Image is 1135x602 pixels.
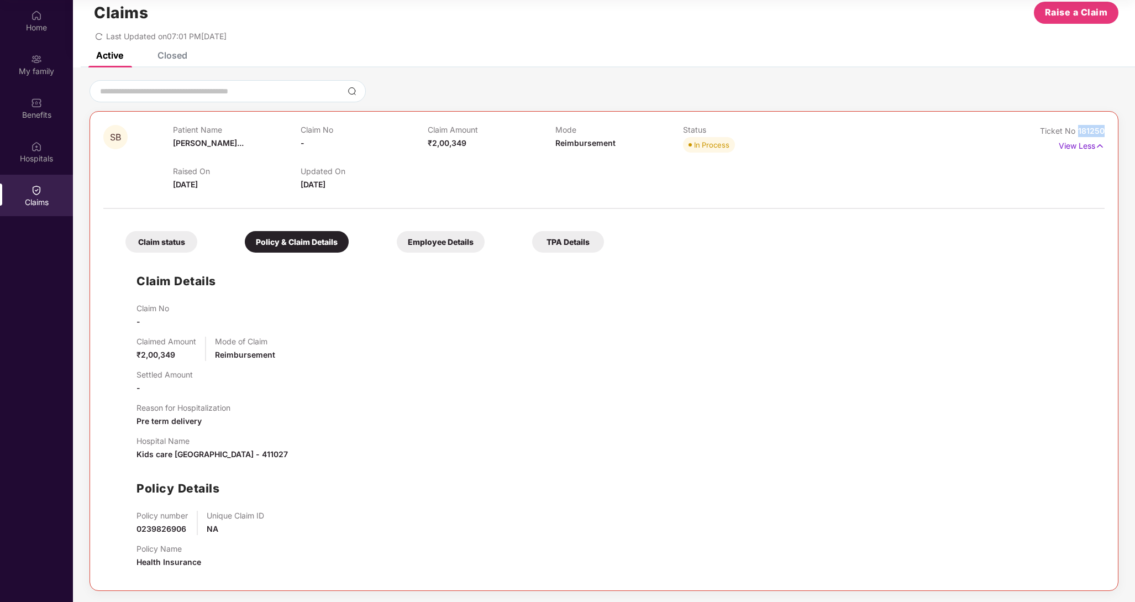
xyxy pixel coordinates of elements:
p: Claimed Amount [136,337,196,346]
img: svg+xml;base64,PHN2ZyB3aWR0aD0iMjAiIGhlaWdodD0iMjAiIHZpZXdCb3g9IjAgMCAyMCAyMCIgZmlsbD0ibm9uZSIgeG... [31,54,42,65]
div: Active [96,50,123,61]
img: svg+xml;base64,PHN2ZyBpZD0iSG9tZSIgeG1sbnM9Imh0dHA6Ly93d3cudzMub3JnLzIwMDAvc3ZnIiB3aWR0aD0iMjAiIG... [31,10,42,21]
p: Claim No [136,303,169,313]
img: svg+xml;base64,PHN2ZyBpZD0iSG9zcGl0YWxzIiB4bWxucz0iaHR0cDovL3d3dy53My5vcmcvMjAwMC9zdmciIHdpZHRoPS... [31,141,42,152]
span: 181250 [1078,126,1105,135]
p: Reason for Hospitalization [136,403,230,412]
div: Closed [157,50,187,61]
span: ₹2,00,349 [428,138,466,148]
span: Reimbursement [555,138,616,148]
span: - [301,138,304,148]
span: ₹2,00,349 [136,350,175,359]
p: Updated On [301,166,428,176]
span: redo [95,32,103,41]
div: Policy & Claim Details [245,231,349,253]
p: Settled Amount [136,370,193,379]
div: TPA Details [532,231,604,253]
p: Claim No [301,125,428,134]
span: Pre term delivery [136,416,202,426]
span: - [136,383,140,392]
span: SB [110,133,121,142]
span: Raise a Claim [1045,6,1108,19]
div: Employee Details [397,231,485,253]
span: Last Updated on 07:01 PM[DATE] [106,32,227,41]
p: Raised On [173,166,301,176]
img: svg+xml;base64,PHN2ZyBpZD0iU2VhcmNoLTMyeDMyIiB4bWxucz0iaHR0cDovL3d3dy53My5vcmcvMjAwMC9zdmciIHdpZH... [348,87,356,96]
h1: Claim Details [136,272,216,290]
img: svg+xml;base64,PHN2ZyBpZD0iQ2xhaW0iIHhtbG5zPSJodHRwOi8vd3d3LnczLm9yZy8yMDAwL3N2ZyIgd2lkdGg9IjIwIi... [31,185,42,196]
button: Raise a Claim [1034,2,1118,24]
p: Policy Name [136,544,201,553]
div: Claim status [125,231,197,253]
img: svg+xml;base64,PHN2ZyB4bWxucz0iaHR0cDovL3d3dy53My5vcmcvMjAwMC9zdmciIHdpZHRoPSIxNyIgaGVpZ2h0PSIxNy... [1095,140,1105,152]
h1: Claims [94,3,148,22]
h1: Policy Details [136,479,219,498]
p: Hospital Name [136,436,288,446]
span: Kids care [GEOGRAPHIC_DATA] - 411027 [136,449,288,459]
span: [DATE] [173,180,198,189]
span: NA [207,524,218,533]
span: - [136,317,140,326]
p: Claim Amount [428,125,555,134]
p: Unique Claim ID [207,511,264,520]
span: [DATE] [301,180,325,189]
p: Status [683,125,811,134]
img: svg+xml;base64,PHN2ZyBpZD0iQmVuZWZpdHMiIHhtbG5zPSJodHRwOi8vd3d3LnczLm9yZy8yMDAwL3N2ZyIgd2lkdGg9Ij... [31,97,42,108]
div: In Process [694,139,729,150]
p: Mode [555,125,683,134]
span: 0239826906 [136,524,186,533]
span: [PERSON_NAME]... [173,138,244,148]
p: Mode of Claim [215,337,275,346]
span: Reimbursement [215,350,275,359]
p: Patient Name [173,125,301,134]
span: Ticket No [1040,126,1078,135]
p: View Less [1059,137,1105,152]
span: Health Insurance [136,557,201,567]
p: Policy number [136,511,188,520]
